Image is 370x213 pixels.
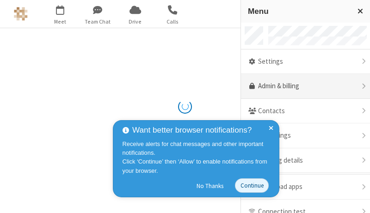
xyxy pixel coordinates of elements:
[241,49,370,74] div: Settings
[192,178,228,193] button: No Thanks
[14,7,28,21] img: Astra
[248,7,349,16] h3: Menu
[80,18,115,26] span: Team Chat
[241,148,370,173] div: Meeting details
[241,99,370,124] div: Contacts
[241,123,370,148] div: Recordings
[241,175,370,200] div: Download apps
[123,140,272,175] div: Receive alerts for chat messages and other important notifications. Click ‘Continue’ then ‘Allow’...
[241,74,370,99] a: Admin & billing
[43,18,78,26] span: Meet
[235,178,269,193] button: Continue
[118,18,153,26] span: Drive
[132,124,252,136] span: Want better browser notifications?
[155,18,190,26] span: Calls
